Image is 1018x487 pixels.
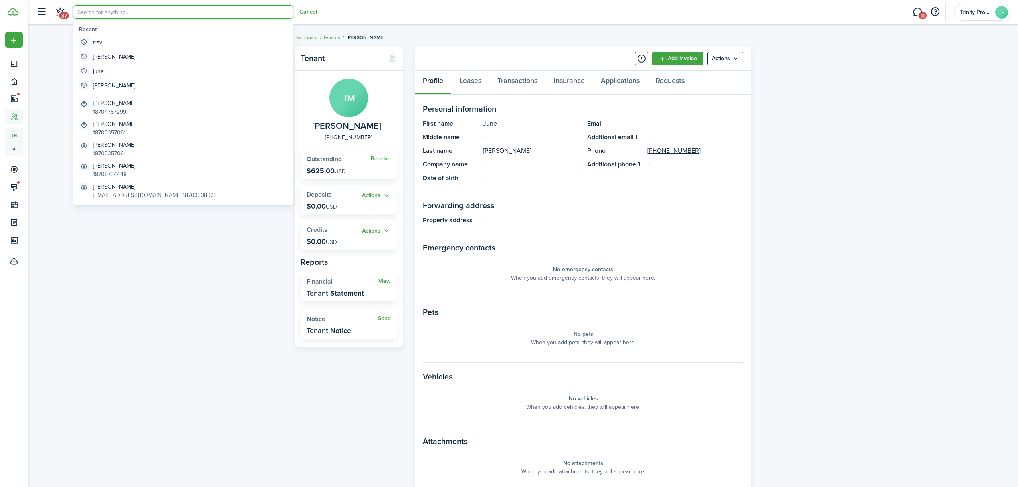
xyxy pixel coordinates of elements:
panel-main-description: — [483,160,579,169]
span: 11 [919,12,927,19]
global-search-item: june [76,64,291,78]
span: [PERSON_NAME] [347,34,384,41]
panel-main-title: Email [587,119,643,128]
panel-main-description: — [483,132,579,142]
button: Timeline [635,52,648,65]
global-search-item-title: [PERSON_NAME] [93,162,135,170]
input: Search for anything... [73,5,293,19]
panel-main-section-title: Pets [423,306,743,318]
widget-stats-title: Notice [307,315,378,323]
global-search-item: [PERSON_NAME] [76,78,291,93]
panel-main-title: Additional phone 1 [587,160,643,169]
panel-main-title: Phone [587,146,643,156]
global-search-item-title: [PERSON_NAME] [93,120,135,128]
p: $625.00 [307,167,346,175]
global-search-item-title: trav [93,38,102,47]
global-search-item-title: [PERSON_NAME] [93,183,217,191]
button: Open menu [362,191,391,200]
panel-main-title: Date of birth [423,173,479,183]
a: Requests [648,71,693,95]
panel-main-placeholder-title: No pets [574,330,593,338]
panel-main-subtitle: Reports [301,256,397,268]
global-search-item-description: 18705734448 [93,170,135,179]
a: Send [378,315,391,322]
global-search-item: trav [76,35,291,49]
global-search-item-title: [PERSON_NAME] [93,141,135,149]
button: Open menu [707,52,743,65]
panel-main-title: Last name [423,146,479,156]
button: Actions [362,191,391,200]
panel-main-section-title: Personal information [423,103,743,115]
panel-main-description: — [483,173,579,183]
button: Cancel [299,9,317,15]
panel-main-title: First name [423,119,479,128]
global-search-item-title: [PERSON_NAME] [93,81,135,90]
span: Outstanding [307,154,342,164]
button: Actions [362,226,391,235]
a: View [378,278,391,284]
global-search-item-title: [PERSON_NAME] [93,99,135,108]
panel-main-description: [PERSON_NAME] [483,146,579,156]
widget-stats-title: Financial [307,278,378,285]
panel-main-section-title: Vehicles [423,371,743,383]
avatar-text: JM [329,79,368,117]
global-search-list-title: Recent [79,25,291,34]
a: tn [5,128,23,142]
a: Dashboard [295,34,318,41]
panel-main-title: Tenant [301,54,380,63]
panel-main-placeholder-description: When you add pets, they will appear here. [531,338,636,347]
a: Add invoice [652,52,703,65]
panel-main-section-title: Emergency contacts [423,241,743,254]
span: USD [326,203,337,211]
span: Trinity Property Management [960,10,992,15]
span: USD [335,167,346,176]
a: [PHONE_NUMBER] [325,133,372,142]
img: TenantCloud [8,8,18,16]
panel-main-title: Company name [423,160,479,169]
menu-btn: Actions [707,52,743,65]
p: $0.00 [307,237,337,246]
global-search-item-description: 18703357061 [93,128,135,137]
a: Leases [451,71,489,95]
panel-main-placeholder-title: No vehicles [569,394,598,403]
panel-main-title: Additional email 1 [587,132,643,142]
span: USD [326,238,337,246]
a: Insurance [545,71,593,95]
a: Messaging [910,2,925,22]
span: Deposits [307,190,332,199]
panel-main-placeholder-title: No attachments [563,459,603,467]
panel-main-title: Property address [423,215,479,225]
global-search-item-title: june [93,67,104,75]
global-search-item-description: [EMAIL_ADDRESS][DOMAIN_NAME] 18703338823 [93,191,217,199]
panel-main-section-title: Forwarding address [423,199,743,211]
a: [PHONE_NUMBER] [647,146,701,156]
a: sp [5,142,23,156]
a: Tenants [323,34,340,41]
button: Open sidebar [34,4,49,20]
panel-main-placeholder-description: When you add attachments, they will appear here. [521,467,645,476]
panel-main-description: June [483,119,579,128]
widget-stats-action: Receive [371,156,391,162]
button: Open menu [5,32,23,48]
panel-main-placeholder-description: When you add vehicles, they will appear here. [526,403,640,411]
panel-main-title: Middle name [423,132,479,142]
panel-main-description: — [483,215,743,225]
span: Credits [307,225,327,234]
panel-main-placeholder-description: When you add emergency contacts, they will appear here. [511,274,655,282]
panel-main-section-title: Attachments [423,435,743,447]
a: Transactions [489,71,545,95]
button: Open menu [362,226,391,235]
global-search-item: [PERSON_NAME] [76,49,291,64]
avatar-text: TP [995,6,1008,19]
p: $0.00 [307,202,337,210]
span: June McNatt [312,121,381,131]
span: 37 [59,12,69,19]
global-search-item-title: [PERSON_NAME] [93,53,135,61]
widget-stats-description: Tenant Notice [307,327,351,335]
a: Applications [593,71,648,95]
